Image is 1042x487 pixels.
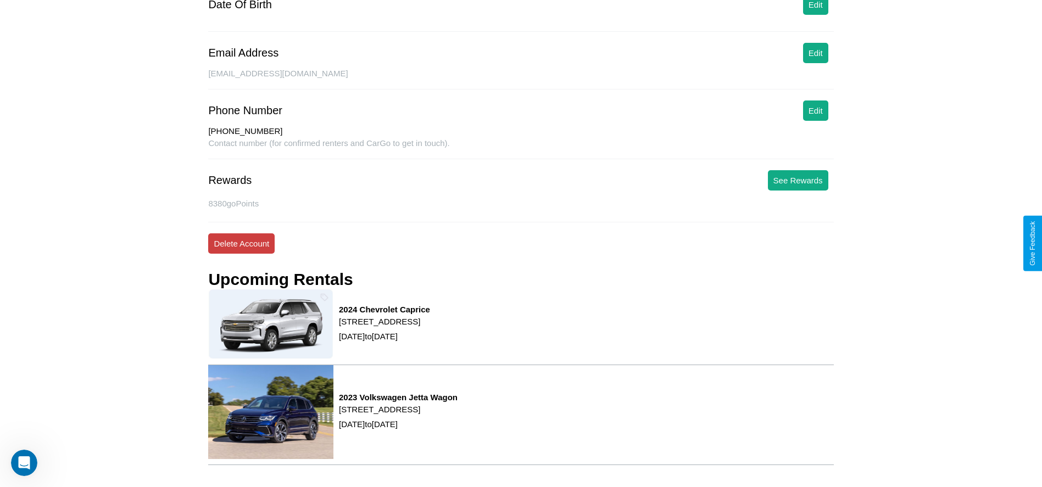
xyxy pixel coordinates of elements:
button: See Rewards [768,170,828,191]
h3: 2023 Volkswagen Jetta Wagon [339,393,458,402]
div: [EMAIL_ADDRESS][DOMAIN_NAME] [208,69,833,89]
div: [PHONE_NUMBER] [208,126,833,138]
p: [DATE] to [DATE] [339,329,430,344]
div: Phone Number [208,104,282,117]
div: Email Address [208,47,278,59]
div: Give Feedback [1029,221,1037,266]
button: Delete Account [208,233,275,254]
img: rental [208,289,333,359]
button: Edit [803,43,828,63]
h3: 2024 Chevrolet Caprice [339,305,430,314]
div: Rewards [208,174,252,187]
p: [DATE] to [DATE] [339,417,458,432]
img: rental [208,365,333,458]
div: Contact number (for confirmed renters and CarGo to get in touch). [208,138,833,159]
h3: Upcoming Rentals [208,270,353,289]
iframe: Intercom live chat [11,450,37,476]
p: 8380 goPoints [208,196,833,211]
p: [STREET_ADDRESS] [339,402,458,417]
p: [STREET_ADDRESS] [339,314,430,329]
button: Edit [803,100,828,121]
